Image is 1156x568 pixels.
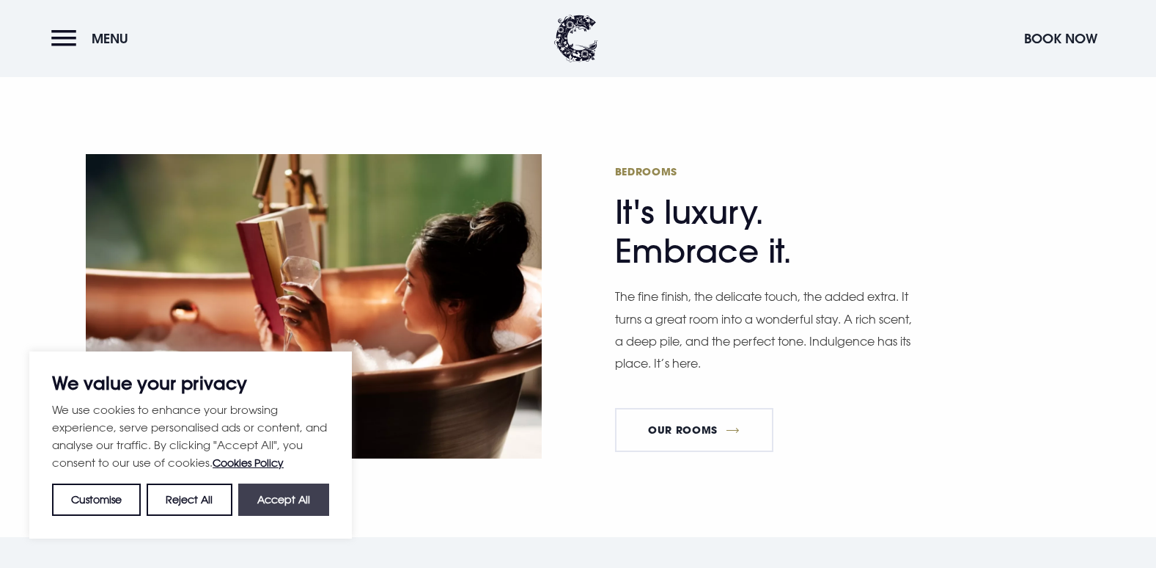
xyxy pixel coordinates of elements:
button: Menu [51,23,136,54]
p: We value your privacy [52,374,329,392]
img: Clandeboye Lodge Hotel in Northern Ireland [86,154,542,459]
span: Bedrooms [615,164,901,178]
button: Customise [52,484,141,516]
button: Accept All [238,484,329,516]
a: Cookies Policy [213,456,284,469]
a: Our Rooms [615,408,773,452]
h2: It's luxury. Embrace it. [615,164,901,271]
span: Menu [92,30,128,47]
button: Book Now [1017,23,1105,54]
button: Reject All [147,484,232,516]
p: The fine finish, the delicate touch, the added extra. It turns a great room into a wonderful stay... [615,285,916,375]
img: Clandeboye Lodge [554,15,598,62]
p: We use cookies to enhance your browsing experience, serve personalised ads or content, and analys... [52,401,329,472]
div: We value your privacy [29,352,352,539]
